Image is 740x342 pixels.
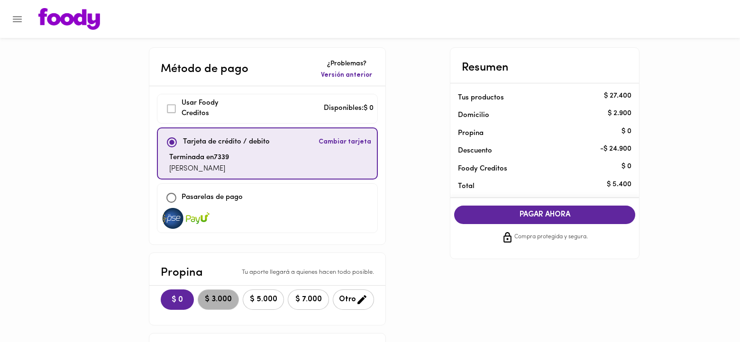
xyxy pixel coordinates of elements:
p: Foody Creditos [458,164,616,174]
button: $ 5.000 [243,289,284,310]
button: Cambiar tarjeta [317,132,373,153]
span: Compra protegida y segura. [514,233,588,242]
p: Total [458,181,616,191]
p: ¿Problemas? [319,59,374,69]
p: Terminada en 7339 [169,153,229,163]
button: Menu [6,8,29,31]
span: $ 7.000 [294,295,323,304]
img: visa [161,208,185,229]
p: Propina [161,264,203,281]
p: Método de pago [161,61,248,78]
p: Tarjeta de crédito / debito [183,137,270,148]
button: $ 3.000 [198,289,239,310]
button: Otro [333,289,374,310]
img: logo.png [38,8,100,30]
p: [PERSON_NAME] [169,164,229,175]
p: Propina [458,128,616,138]
p: Resumen [462,59,509,76]
button: Versión anterior [319,69,374,82]
span: $ 5.000 [249,295,278,304]
p: Domicilio [458,110,489,120]
p: Pasarelas de pago [182,192,243,203]
button: $ 7.000 [288,289,329,310]
button: $ 0 [161,289,194,310]
p: Tus productos [458,93,616,103]
p: $ 0 [621,126,631,136]
p: - $ 24.900 [600,144,631,154]
p: $ 5.400 [607,180,631,189]
span: Cambiar tarjeta [319,137,371,147]
span: Versión anterior [321,71,372,80]
img: visa [186,208,210,229]
span: PAGAR AHORA [464,210,626,219]
p: Disponibles: $ 0 [324,103,374,114]
span: $ 0 [168,296,186,305]
span: $ 3.000 [204,295,233,304]
p: $ 27.400 [604,91,631,101]
iframe: Messagebird Livechat Widget [685,287,731,333]
span: Otro [339,294,368,306]
p: Usar Foody Creditos [182,98,246,119]
p: $ 2.900 [608,108,631,118]
p: Tu aporte llegará a quienes hacen todo posible. [242,268,374,277]
p: $ 0 [621,162,631,172]
button: PAGAR AHORA [454,206,635,224]
p: Descuento [458,146,492,156]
